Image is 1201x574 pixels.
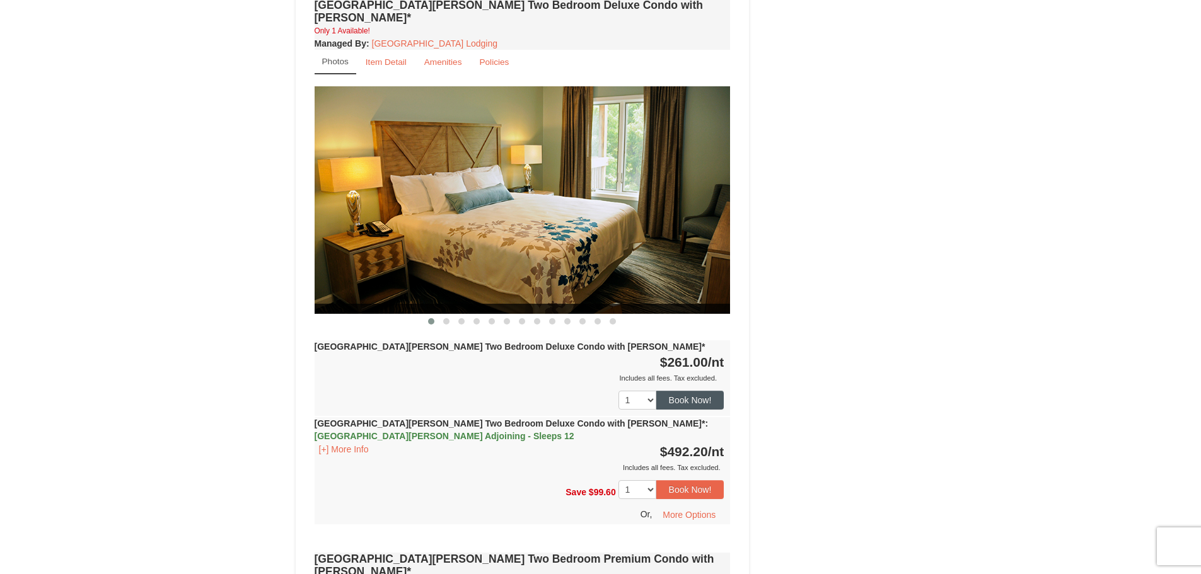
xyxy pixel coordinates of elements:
[372,38,497,49] a: [GEOGRAPHIC_DATA] Lodging
[656,391,724,410] button: Book Now!
[315,26,370,35] small: Only 1 Available!
[705,418,708,428] span: :
[315,431,574,441] span: [GEOGRAPHIC_DATA][PERSON_NAME] Adjoining - Sleeps 12
[315,50,356,74] a: Photos
[315,38,369,49] strong: :
[357,50,415,74] a: Item Detail
[654,505,724,524] button: More Options
[322,57,349,66] small: Photos
[660,444,708,459] span: $492.20
[416,50,470,74] a: Amenities
[708,355,724,369] span: /nt
[315,418,709,441] strong: [GEOGRAPHIC_DATA][PERSON_NAME] Two Bedroom Deluxe Condo with [PERSON_NAME]*
[708,444,724,459] span: /nt
[315,86,731,314] img: 18876286-150-42100a13.jpg
[315,442,373,456] button: [+] More Info
[471,50,517,74] a: Policies
[656,480,724,499] button: Book Now!
[479,57,509,67] small: Policies
[366,57,407,67] small: Item Detail
[315,461,724,474] div: Includes all fees. Tax excluded.
[589,487,616,497] span: $99.60
[315,372,724,384] div: Includes all fees. Tax excluded.
[424,57,462,67] small: Amenities
[315,38,366,49] span: Managed By
[641,509,653,519] span: Or,
[566,487,586,497] span: Save
[660,355,724,369] strong: $261.00
[315,342,705,352] strong: [GEOGRAPHIC_DATA][PERSON_NAME] Two Bedroom Deluxe Condo with [PERSON_NAME]*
